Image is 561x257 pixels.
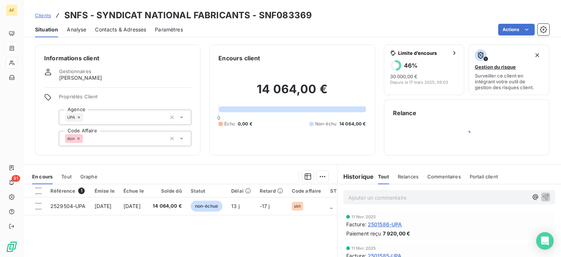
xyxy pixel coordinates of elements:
[351,246,376,250] span: 11 févr. 2025
[383,230,411,237] span: 7 920,00 €
[153,188,182,194] div: Solde dû
[469,45,549,95] button: Gestion du risqueSurveiller ce client en intégrant votre outil de gestion des risques client.
[153,203,182,210] span: 14 064,00 €
[475,73,543,90] span: Surveiller ce client en intégrant votre outil de gestion des risques client.
[218,82,366,104] h2: 14 064,00 €
[294,204,301,208] span: skh
[123,188,144,194] div: Échue le
[67,26,86,33] span: Analyse
[64,9,312,22] h3: SNFS - SYNDICAT NATIONAL FABRICANTS - SNF083369
[95,188,115,194] div: Émise le
[191,201,222,212] span: non-échue
[61,174,72,179] span: Tout
[536,232,554,250] div: Open Intercom Messenger
[95,26,146,33] span: Contacts & Adresses
[384,45,465,95] button: Limite d’encours46%30 000,00 €Depuis le 17 mars 2025, 09:03
[238,121,252,127] span: 0,00 €
[390,80,448,84] span: Depuis le 17 mars 2025, 09:03
[346,230,381,237] span: Paiement reçu
[292,188,321,194] div: Code affaire
[368,220,402,228] span: 2501586-UPA
[50,188,86,194] div: Référence
[398,174,419,179] span: Relances
[35,26,58,33] span: Situation
[59,74,102,82] span: [PERSON_NAME]
[393,109,540,117] h6: Relance
[32,174,53,179] span: En cours
[6,4,18,16] div: AF
[44,54,191,63] h6: Informations client
[67,136,75,141] span: don
[475,64,516,70] span: Gestion du risque
[231,203,240,209] span: 13 j
[378,174,389,179] span: Tout
[35,12,51,19] a: Clients
[260,188,283,194] div: Retard
[78,188,85,194] span: 1
[404,62,417,69] h6: 46 %
[95,203,112,209] span: [DATE]
[498,24,535,35] button: Actions
[260,203,270,209] span: -17 j
[50,203,86,209] span: 2529504-UPA
[231,188,251,194] div: Délai
[155,26,183,33] span: Paramètres
[83,114,89,121] input: Ajouter une valeur
[59,94,191,104] span: Propriétés Client
[12,175,20,182] span: 91
[346,220,366,228] span: Facture :
[59,68,91,74] span: Gestionnaires
[123,203,141,209] span: [DATE]
[330,203,332,209] span: _
[83,135,89,142] input: Ajouter une valeur
[337,172,374,181] h6: Historique
[351,215,376,219] span: 11 févr. 2025
[218,54,260,63] h6: Encours client
[217,115,220,121] span: 0
[339,121,366,127] span: 14 064,00 €
[398,50,449,56] span: Limite d’encours
[191,188,222,194] div: Statut
[80,174,98,179] span: Graphe
[427,174,461,179] span: Commentaires
[67,115,75,120] span: UPA
[35,12,51,18] span: Clients
[315,121,336,127] span: Non-échu
[6,241,18,253] img: Logo LeanPay
[330,188,383,194] div: ST PAIEMENT DIRECT
[224,121,235,127] span: Échu
[390,73,417,79] span: 30 000,00 €
[470,174,498,179] span: Portail client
